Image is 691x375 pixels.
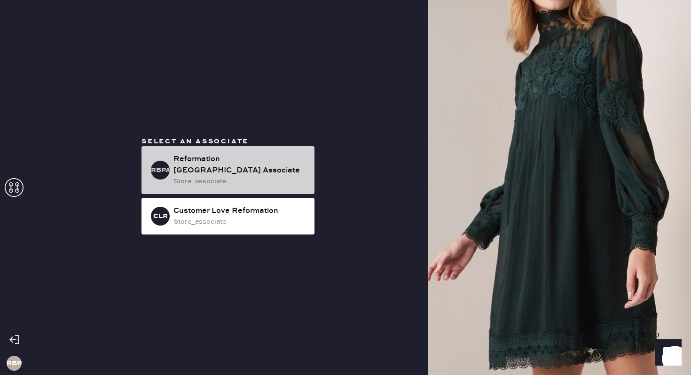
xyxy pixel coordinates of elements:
[173,176,307,187] div: store_associate
[173,154,307,176] div: Reformation [GEOGRAPHIC_DATA] Associate
[153,213,168,219] h3: CLR
[141,137,249,146] span: Select an associate
[646,333,687,373] iframe: Front Chat
[151,167,170,173] h3: RBPA
[7,360,22,367] h3: RBP
[173,205,307,217] div: Customer Love Reformation
[173,217,307,227] div: store_associate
